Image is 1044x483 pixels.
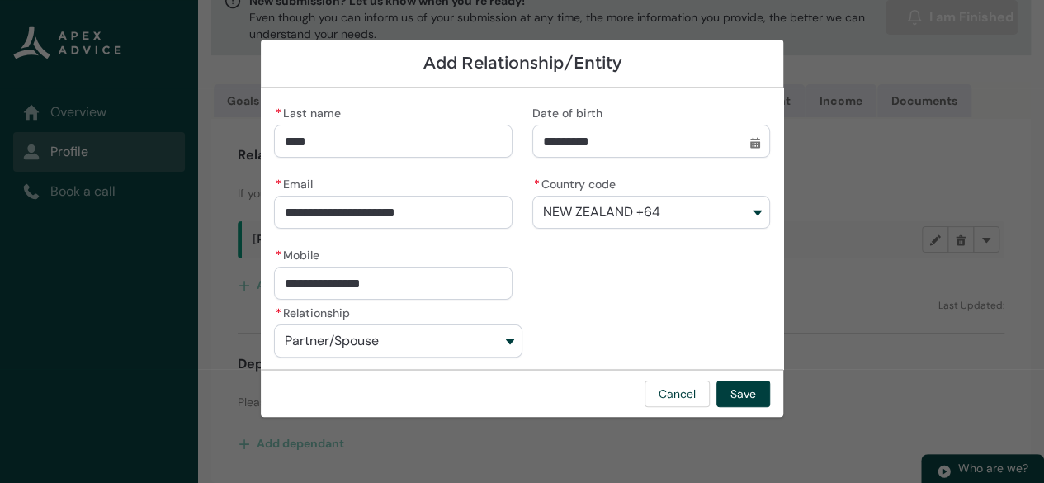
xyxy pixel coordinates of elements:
button: Cancel [645,381,710,407]
label: Relationship [274,301,357,321]
abbr: required [276,248,281,263]
button: Relationship [274,324,522,358]
label: Mobile [274,244,326,263]
span: NEW ZEALAND +64 [543,205,660,220]
button: Country code [532,196,770,229]
abbr: required [276,177,281,192]
label: Country code [532,173,622,192]
abbr: required [534,177,540,192]
label: Email [274,173,319,192]
abbr: required [276,305,281,320]
abbr: required [276,106,281,121]
label: Last name [274,102,347,121]
label: Date of birth [532,102,609,121]
span: Partner/Spouse [285,334,379,348]
button: Save [716,381,770,407]
h1: Add Relationship/Entity [274,53,770,73]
